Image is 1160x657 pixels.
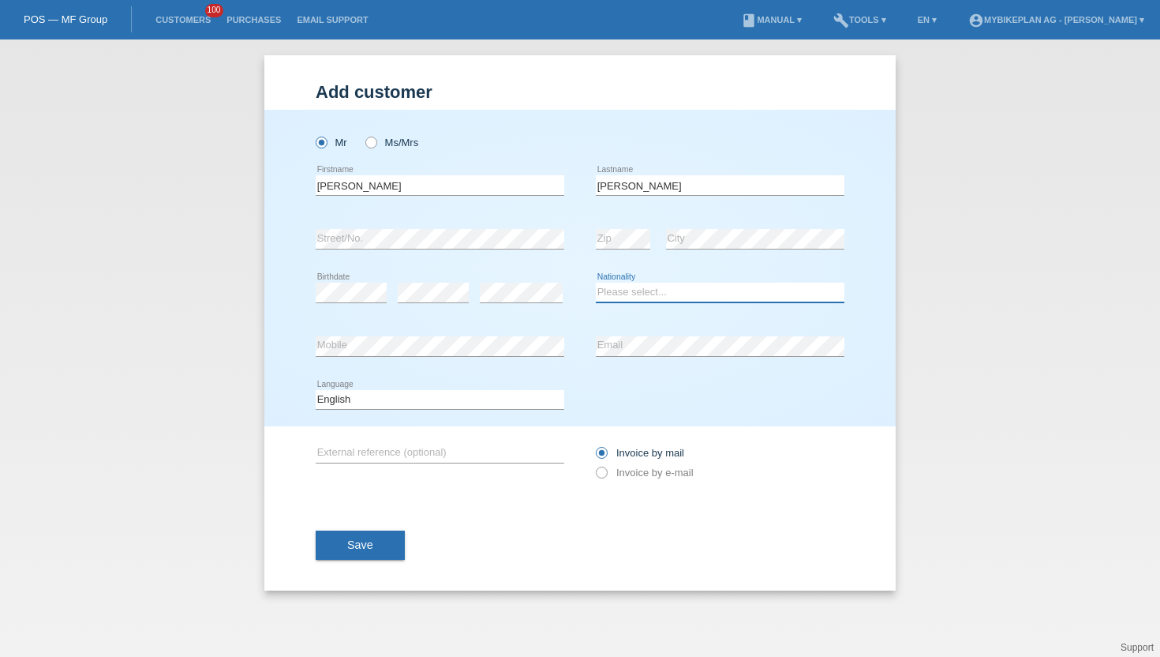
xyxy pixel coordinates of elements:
[347,539,373,551] span: Save
[316,531,405,561] button: Save
[910,15,945,24] a: EN ▾
[825,15,894,24] a: buildTools ▾
[596,447,606,467] input: Invoice by mail
[316,137,347,148] label: Mr
[148,15,219,24] a: Customers
[968,13,984,28] i: account_circle
[960,15,1152,24] a: account_circleMybikeplan AG - [PERSON_NAME] ▾
[316,137,326,147] input: Mr
[1121,642,1154,653] a: Support
[596,467,694,479] label: Invoice by e-mail
[316,82,844,102] h1: Add customer
[596,467,606,486] input: Invoice by e-mail
[219,15,289,24] a: Purchases
[741,13,757,28] i: book
[24,13,107,25] a: POS — MF Group
[365,137,376,147] input: Ms/Mrs
[733,15,810,24] a: bookManual ▾
[596,447,684,459] label: Invoice by mail
[365,137,418,148] label: Ms/Mrs
[833,13,849,28] i: build
[289,15,376,24] a: Email Support
[205,4,224,17] span: 100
